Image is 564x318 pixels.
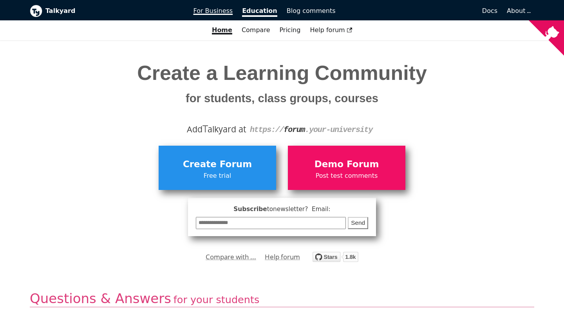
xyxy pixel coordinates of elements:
[163,157,272,172] span: Create Forum
[305,23,357,37] a: Help forum
[267,206,331,213] span: to newsletter ? Email:
[137,61,427,107] span: Create a Learning Community
[159,146,276,190] a: Create ForumFree trial
[202,121,208,136] span: T
[265,251,300,263] a: Help forum
[30,5,183,17] a: Talkyard logoTalkyard
[189,4,238,18] a: For Business
[340,4,503,18] a: Docs
[30,5,42,17] img: Talkyard logo
[507,7,530,14] a: About
[174,294,259,305] span: for your students
[292,171,401,181] span: Post test comments
[348,217,368,229] button: Send
[207,23,237,37] a: Home
[292,157,401,172] span: Demo Forum
[196,204,368,214] span: Subscribe
[287,7,336,14] span: Blog comments
[282,4,340,18] a: Blog comments
[45,6,183,16] b: Talkyard
[250,125,372,134] code: https:// .your-university
[275,23,305,37] a: Pricing
[186,92,378,105] small: for students, class groups, courses
[237,4,282,18] a: Education
[313,252,358,262] img: talkyard.svg
[193,7,233,14] span: For Business
[30,290,534,308] h2: Questions & Answers
[242,26,270,34] a: Compare
[482,7,497,14] span: Docs
[310,26,352,34] span: Help forum
[242,7,277,17] span: Education
[313,253,358,264] a: Star debiki/talkyard on GitHub
[288,146,405,190] a: Demo ForumPost test comments
[206,251,256,263] a: Compare with ...
[284,125,305,134] strong: forum
[163,171,272,181] span: Free trial
[36,123,528,136] div: Add alkyard at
